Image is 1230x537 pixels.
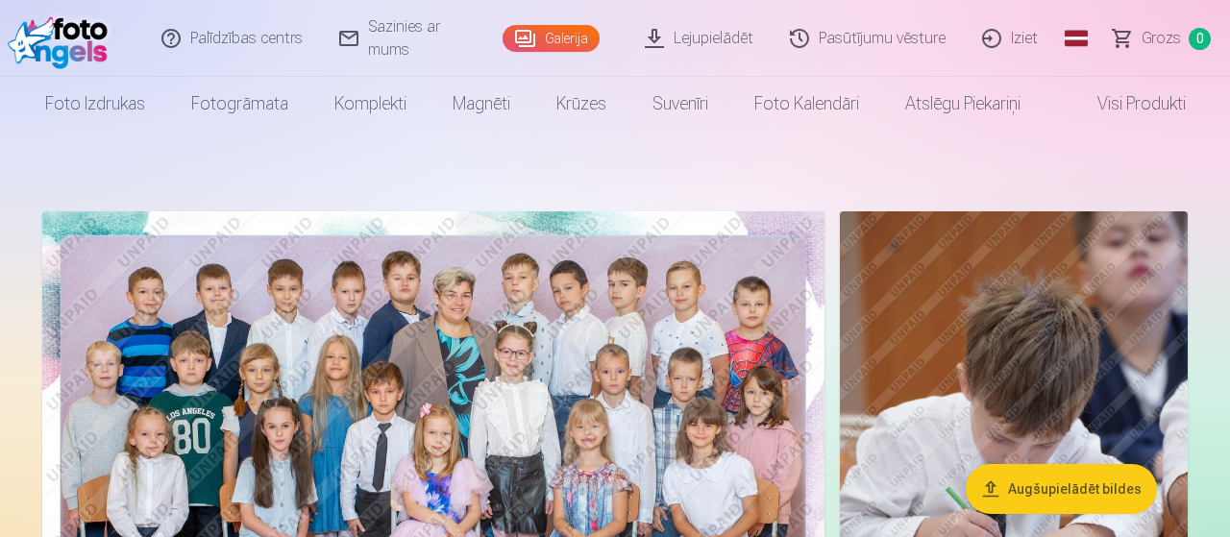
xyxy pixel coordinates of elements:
span: 0 [1189,28,1211,50]
button: Augšupielādēt bildes [966,464,1157,514]
a: Atslēgu piekariņi [882,77,1044,131]
a: Foto kalendāri [731,77,882,131]
a: Komplekti [311,77,430,131]
a: Krūzes [533,77,629,131]
a: Visi produkti [1044,77,1209,131]
a: Suvenīri [629,77,731,131]
a: Fotogrāmata [168,77,311,131]
img: /fa1 [8,8,117,69]
a: Magnēti [430,77,533,131]
span: Grozs [1142,27,1181,50]
a: Foto izdrukas [22,77,168,131]
a: Galerija [503,25,600,52]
